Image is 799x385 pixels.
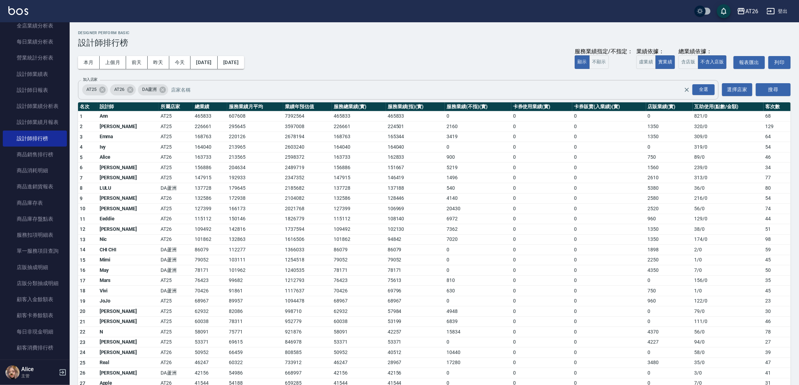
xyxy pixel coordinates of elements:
[332,142,386,152] td: 164040
[98,245,159,255] td: CHI CHI
[193,142,227,152] td: 164040
[386,224,445,235] td: 102130
[445,102,511,111] th: 服務業績(不指)(實)
[332,121,386,132] td: 226661
[572,183,646,194] td: 0
[646,102,693,111] th: 店販業績(實)
[3,34,67,50] a: 每日業績分析表
[693,152,764,163] td: 89 / 0
[110,84,136,95] div: AT26
[283,204,332,214] td: 2021768
[98,255,159,265] td: Mimi
[332,193,386,204] td: 132586
[80,113,83,119] span: 1
[3,50,67,66] a: 營業統計分析表
[693,234,764,245] td: 174 / 0
[98,224,159,235] td: [PERSON_NAME]
[227,121,283,132] td: 295645
[80,339,86,345] span: 23
[159,224,193,235] td: AT26
[445,121,511,132] td: 2160
[283,102,332,111] th: 業績年預估值
[636,55,656,69] button: 虛業績
[445,183,511,194] td: 540
[283,142,332,152] td: 2603240
[511,121,573,132] td: 0
[159,214,193,224] td: AT26
[763,173,791,183] td: 77
[283,132,332,142] td: 2678194
[193,132,227,142] td: 168763
[572,132,646,142] td: 0
[159,173,193,183] td: AT25
[126,56,148,69] button: 前天
[332,102,386,111] th: 服務總業績(實)
[693,102,764,111] th: 互助使用(點數/金額)
[3,18,67,34] a: 全店業績分析表
[511,234,573,245] td: 0
[386,214,445,224] td: 108140
[193,234,227,245] td: 101862
[332,183,386,194] td: 137728
[445,193,511,204] td: 4140
[3,259,67,275] a: 店販抽成明細
[3,66,67,82] a: 設計師業績表
[227,224,283,235] td: 142816
[693,224,764,235] td: 38 / 0
[572,204,646,214] td: 0
[763,204,791,214] td: 74
[572,102,646,111] th: 卡券販賣(入業績)(實)
[227,152,283,163] td: 213565
[227,142,283,152] td: 213965
[3,114,67,130] a: 設計師業績月報表
[159,255,193,265] td: DA蘆洲
[283,255,332,265] td: 1254518
[80,247,86,252] span: 14
[386,193,445,204] td: 128446
[698,55,727,69] button: 不含入店販
[575,55,590,69] button: 顯示
[511,245,573,255] td: 0
[646,245,693,255] td: 1898
[332,163,386,173] td: 156886
[511,173,573,183] td: 0
[511,183,573,194] td: 0
[646,142,693,152] td: 0
[8,6,28,15] img: Logo
[80,216,86,222] span: 11
[159,204,193,214] td: AT25
[3,275,67,291] a: 店販分類抽成明細
[572,173,646,183] td: 0
[98,173,159,183] td: [PERSON_NAME]
[572,111,646,121] td: 0
[227,111,283,121] td: 607608
[646,214,693,224] td: 960
[646,193,693,204] td: 2580
[80,226,86,232] span: 12
[693,183,764,194] td: 36 / 0
[80,349,86,355] span: 24
[763,193,791,204] td: 54
[193,121,227,132] td: 226661
[80,206,86,211] span: 10
[692,84,715,95] div: 全選
[191,56,217,69] button: [DATE]
[386,121,445,132] td: 224501
[572,224,646,235] td: 0
[80,237,86,242] span: 13
[646,173,693,183] td: 2610
[3,291,67,307] a: 顧客入金餘額表
[193,173,227,183] td: 147915
[80,155,83,160] span: 5
[80,360,86,366] span: 25
[646,121,693,132] td: 1350
[445,214,511,224] td: 6972
[332,152,386,163] td: 163733
[763,245,791,255] td: 59
[763,183,791,194] td: 80
[3,227,67,243] a: 服務扣項明細表
[169,56,191,69] button: 今天
[98,132,159,142] td: Emma
[386,173,445,183] td: 146419
[572,163,646,173] td: 0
